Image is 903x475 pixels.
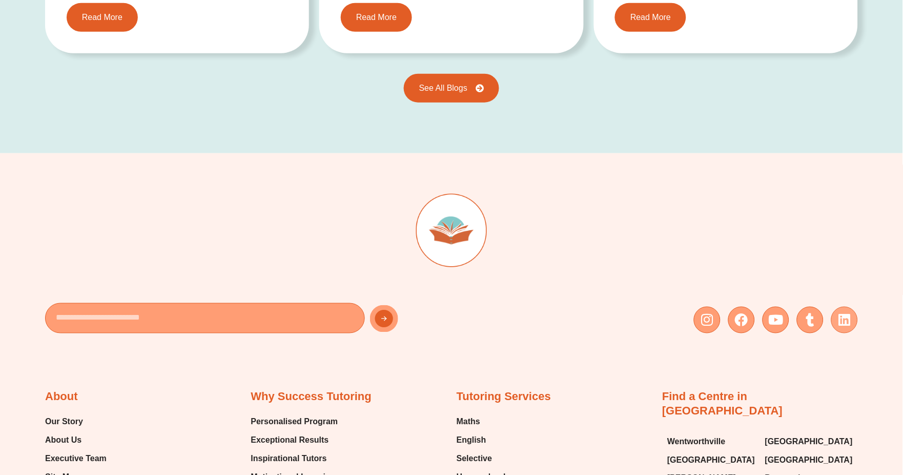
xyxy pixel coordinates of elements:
[251,433,338,448] a: Exceptional Results
[356,13,397,22] span: Read More
[251,390,372,405] h2: Why Success Tutoring
[457,451,492,467] span: Selective
[457,414,480,430] span: Maths
[45,433,120,448] a: About Us
[662,390,783,418] a: Find a Centre in [GEOGRAPHIC_DATA]
[251,414,338,430] a: Personalised Program
[341,3,412,32] a: Read More
[457,451,506,467] a: Selective
[404,74,499,103] a: See All Blogs
[45,451,107,467] span: Executive Team
[419,84,467,92] span: See All Blogs
[45,390,78,405] h2: About
[251,433,329,448] span: Exceptional Results
[457,433,486,448] span: English
[45,451,120,467] a: Executive Team
[615,3,686,32] a: Read More
[457,433,506,448] a: English
[251,451,338,467] a: Inspirational Tutors
[457,390,551,405] h2: Tutoring Services
[45,303,446,339] form: New Form
[457,414,506,430] a: Maths
[67,3,138,32] a: Read More
[667,434,726,450] span: Wentworthville
[251,451,327,467] span: Inspirational Tutors
[45,433,81,448] span: About Us
[82,13,122,22] span: Read More
[45,414,83,430] span: Our Story
[667,434,755,450] a: Wentworthville
[630,13,671,22] span: Read More
[667,453,755,468] a: [GEOGRAPHIC_DATA]
[45,414,120,430] a: Our Story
